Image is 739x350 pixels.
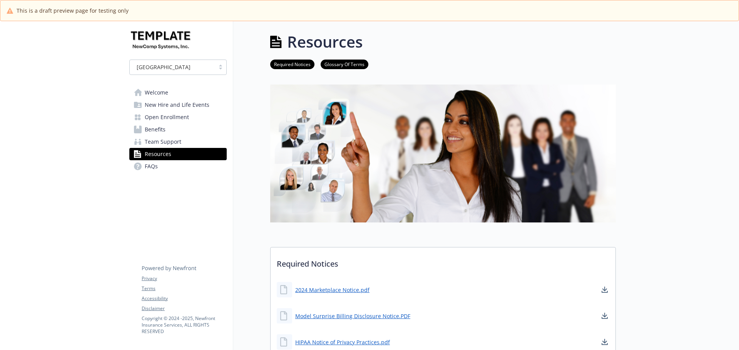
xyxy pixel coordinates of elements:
[142,285,226,292] a: Terms
[145,160,158,173] span: FAQs
[270,85,616,222] img: resources page banner
[145,148,171,160] span: Resources
[270,60,314,68] a: Required Notices
[145,86,168,99] span: Welcome
[287,30,363,53] h1: Resources
[129,136,227,148] a: Team Support
[145,99,209,111] span: New Hire and Life Events
[129,99,227,111] a: New Hire and Life Events
[137,63,191,71] span: [GEOGRAPHIC_DATA]
[271,247,615,276] p: Required Notices
[600,285,609,294] a: download document
[129,86,227,99] a: Welcome
[600,337,609,347] a: download document
[321,60,368,68] a: Glossary Of Terms
[145,111,189,123] span: Open Enrollment
[145,123,166,136] span: Benefits
[129,111,227,123] a: Open Enrollment
[295,286,369,294] a: 2024 Marketplace Notice.pdf
[295,312,410,320] a: Model Surprise Billing Disclosure Notice.PDF
[142,305,226,312] a: Disclaimer
[142,295,226,302] a: Accessibility
[129,160,227,173] a: FAQs
[600,311,609,320] a: download document
[17,7,129,15] span: This is a draft preview page for testing only
[295,338,390,346] a: HIPAA Notice of Privacy Practices.pdf
[142,315,226,335] p: Copyright © 2024 - 2025 , Newfront Insurance Services, ALL RIGHTS RESERVED
[129,123,227,136] a: Benefits
[129,148,227,160] a: Resources
[145,136,181,148] span: Team Support
[142,275,226,282] a: Privacy
[134,63,211,71] span: [GEOGRAPHIC_DATA]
